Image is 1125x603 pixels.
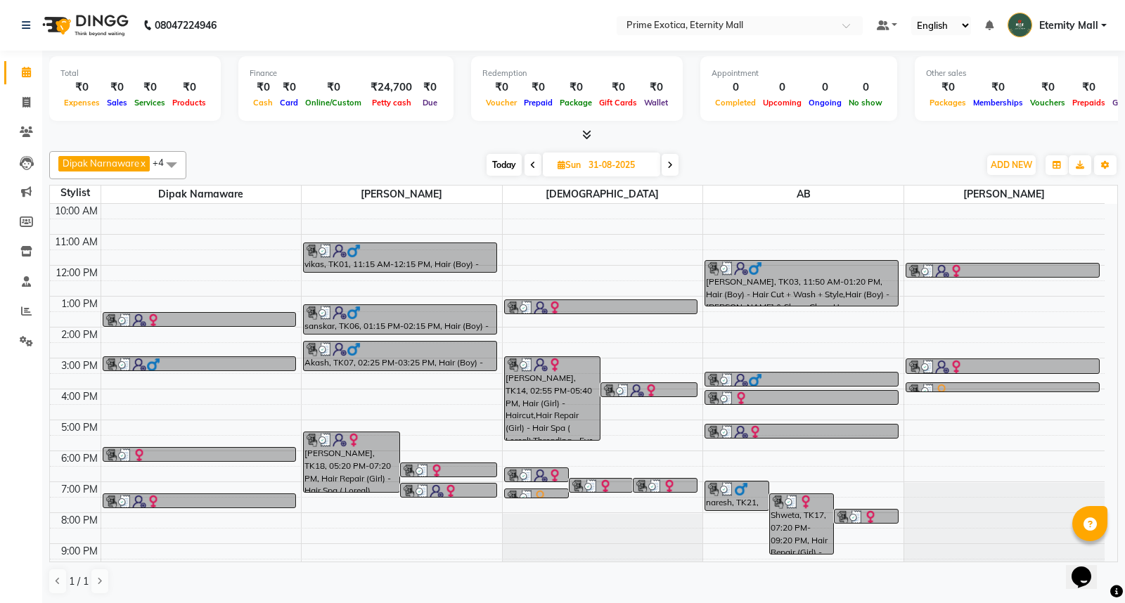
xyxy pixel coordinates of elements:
div: Total [60,67,210,79]
span: Gift Cards [596,98,641,108]
span: Wallet [641,98,671,108]
input: 2025-08-31 [584,155,655,176]
div: ₹0 [302,79,365,96]
span: Package [556,98,596,108]
span: [PERSON_NAME] [904,186,1105,203]
span: Expenses [60,98,103,108]
span: [PERSON_NAME] [302,186,502,203]
div: [PERSON_NAME], TK18, 07:20 PM-07:50 PM, Hair (Girl) - Touchup [103,494,295,507]
div: [PERSON_NAME], TK12, 04:00 PM-04:30 PM, Hair (Girl) - Hair Styling [705,391,897,404]
div: Redemption [482,67,671,79]
span: Sun [554,160,584,170]
span: Completed [712,98,759,108]
span: +4 [153,157,174,168]
span: Online/Custom [302,98,365,108]
div: ₹0 [276,79,302,96]
div: 0 [759,79,805,96]
div: ₹0 [482,79,520,96]
span: Services [131,98,169,108]
span: Products [169,98,210,108]
div: ₹0 [60,79,103,96]
div: [PERSON_NAME], TK05, 01:30 PM-02:00 PM, Hair (Girl) - Hair Cut + Wash + Style [103,313,295,326]
div: 7:00 PM [58,482,101,497]
span: [DEMOGRAPHIC_DATA] [503,186,703,203]
span: No show [845,98,886,108]
div: 2:00 PM [58,328,101,342]
iframe: chat widget [1066,547,1111,589]
div: 0 [845,79,886,96]
div: Akash, TK07, 03:25 PM-03:55 PM, Hair (Girl) - Haircut [705,372,897,386]
div: [PERSON_NAME], TK15, 06:20 PM-06:50 PM, Hair (Girl) - Hair Cut + Wash + Style [401,463,496,476]
div: ₹0 [250,79,276,96]
span: Dipak Narnaware [101,186,302,203]
div: [PERSON_NAME], TK02, 11:55 AM-12:25 PM, Hair (Girl) - Haircut + Styling [906,264,1099,277]
span: Petty cash [368,98,415,108]
div: [PERSON_NAME], TK18, 05:20 PM-07:20 PM, Hair Repair (Girl) - Hair Spa ( Loreal) [304,432,399,492]
div: Salon eternity [PERSON_NAME], TK19, 07:10 PM-07:25 PM, Threading - Eye Brow/Jawline/Chin/Forehead... [505,489,568,498]
div: ₹0 [926,79,970,96]
span: Prepaid [520,98,556,108]
span: Ongoing [805,98,845,108]
div: 0 [805,79,845,96]
span: Dipak Narnaware [63,157,139,169]
div: 5:00 PM [58,420,101,435]
div: [PERSON_NAME], TK15, 06:50 PM-07:20 PM, Hair (Girl) - Haircut [570,479,633,492]
div: Akash, TK07, 02:25 PM-03:25 PM, Hair (Boy) - Hair Cut + Wash + Style,Hair (Boy) - [PERSON_NAME] &... [304,342,496,370]
span: Voucher [482,98,520,108]
span: Vouchers [1027,98,1069,108]
div: 1:00 PM [58,297,101,311]
div: [PERSON_NAME], TK04, 01:05 PM-01:35 PM, Hair (Girl) - Hair Cut + Wash + Style [505,300,697,313]
div: [PERSON_NAME], TK09, 03:00 PM-03:30 PM, Hair (Girl) - Hair Cut + Wash + Style [906,359,1099,373]
div: 9:00 PM [58,544,101,559]
div: Finance [250,67,442,79]
div: 11:00 AM [52,235,101,249]
span: Packages [926,98,970,108]
div: arun, TK22, 07:50 PM-08:20 PM, Hair (Boy) - Hair Cut + Wash + Style [835,510,898,523]
div: priya, TK16, 07:00 PM-07:30 PM, Hair (Boy) - Wash & Blowdry [401,484,496,497]
div: Shweta, TK17, 06:50 PM-07:20 PM, D [PERSON_NAME] [634,479,697,492]
span: Due [419,98,441,108]
div: Appointment [712,67,886,79]
b: 08047224946 [155,6,217,45]
div: ₹0 [520,79,556,96]
div: [PERSON_NAME], TK08, 02:55 PM-03:25 PM, Hair (Girl) - Hair Cut + Wash + Style [103,357,295,370]
div: ₹0 [970,79,1027,96]
div: ₹0 [418,79,442,96]
div: [PERSON_NAME], TK03, 11:50 AM-01:20 PM, Hair (Boy) - Hair Cut + Wash + Style,Hair (Boy) - [PERSON... [705,261,897,306]
div: ₹0 [1027,79,1069,96]
div: 6:00 PM [58,451,101,466]
div: ₹24,700 [365,79,418,96]
a: x [139,157,146,169]
span: Memberships [970,98,1027,108]
div: sanskar, TK06, 01:15 PM-02:15 PM, Hair (Boy) - Hair Cut + Wash + Style,Hair (Boy) - [PERSON_NAME]... [304,305,496,334]
div: 4:00 PM [58,389,101,404]
div: Shweta, TK17, 07:20 PM-09:20 PM, Hair Repair (Girl) - Hair Spa ( Loreal) [770,494,833,554]
span: Cash [250,98,276,108]
div: [PERSON_NAME], TK11, 03:45 PM-04:15 PM, Hair (Girl) - Hair Styling [601,383,697,396]
div: Stylist [50,186,101,200]
div: 12:00 PM [53,266,101,280]
span: AB [703,186,904,203]
div: 3:00 PM [58,358,101,373]
span: Sales [103,98,131,108]
div: ₹0 [169,79,210,96]
div: 8:00 PM [58,513,101,528]
div: 10:00 AM [52,204,101,219]
span: Upcoming [759,98,805,108]
div: ₹0 [1069,79,1109,96]
span: 1 / 1 [69,574,89,589]
span: Prepaids [1069,98,1109,108]
div: [PERSON_NAME], TK15, 05:50 PM-06:20 PM, Hair (Girl) - Touchup [103,448,295,461]
div: ₹0 [641,79,671,96]
div: priya, TK16, 06:30 PM-07:00 PM, Hair (Girl) - Hair Cut + Wash + Style [505,468,568,481]
div: vikas, TK01, 11:15 AM-12:15 PM, Hair (Boy) - Hair Cut + Wash + Style,Hair (Boy) - Hair Cut + Wash... [304,243,496,272]
img: Eternity Mall [1008,13,1032,37]
span: Today [487,154,522,176]
span: Card [276,98,302,108]
img: logo [36,6,132,45]
div: Salon eternity [PERSON_NAME], TK10, 03:45 PM-04:00 PM, Threading - Eye Brow/Jawline/Chin/Forehead... [906,383,1099,391]
button: ADD NEW [987,155,1036,175]
span: ADD NEW [991,160,1032,170]
div: [PERSON_NAME], TK14, 02:55 PM-05:40 PM, Hair (Girl) - Haircut,Hair Repair (Girl) - Hair Spa ( Lor... [505,357,600,440]
div: ₹0 [131,79,169,96]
